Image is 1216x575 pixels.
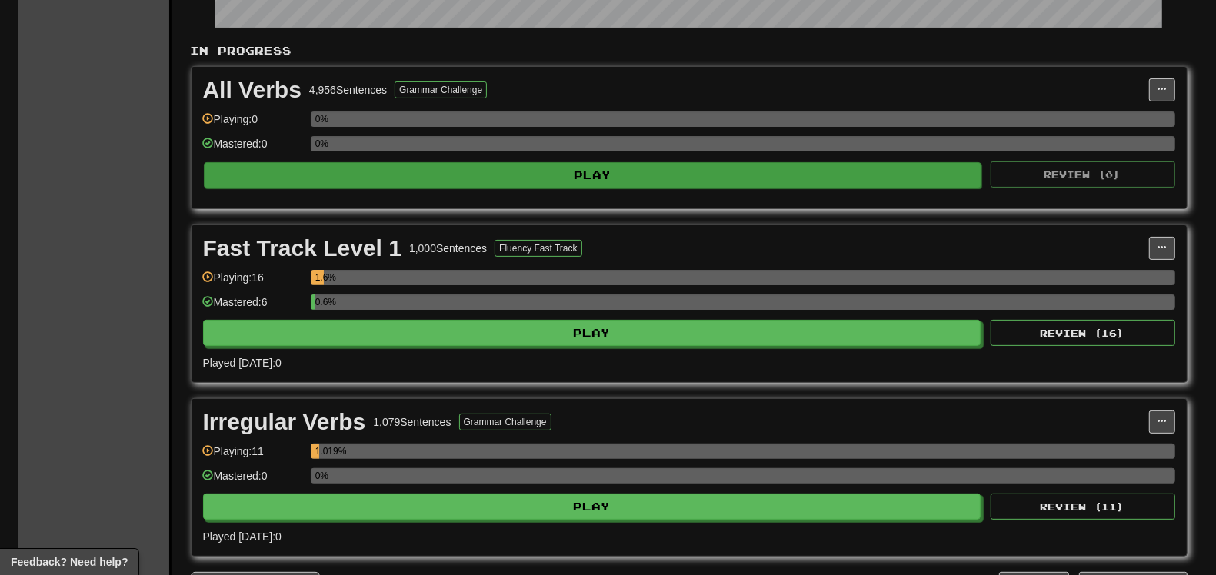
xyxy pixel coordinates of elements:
[203,237,402,260] div: Fast Track Level 1
[203,111,303,137] div: Playing: 0
[991,494,1175,520] button: Review (11)
[991,320,1175,346] button: Review (16)
[203,294,303,320] div: Mastered: 6
[459,414,551,430] button: Grammar Challenge
[373,414,451,430] div: 1,079 Sentences
[204,162,982,188] button: Play
[191,43,1188,58] p: In Progress
[395,81,487,98] button: Grammar Challenge
[203,136,303,161] div: Mastered: 0
[495,240,581,257] button: Fluency Fast Track
[203,444,303,469] div: Playing: 11
[203,357,282,369] span: Played [DATE]: 0
[315,444,319,459] div: 1.019%
[203,468,303,494] div: Mastered: 0
[203,494,981,520] button: Play
[409,241,487,256] div: 1,000 Sentences
[315,270,325,285] div: 1.6%
[203,530,282,543] span: Played [DATE]: 0
[203,78,302,101] div: All Verbs
[203,320,981,346] button: Play
[991,161,1175,188] button: Review (0)
[309,82,387,98] div: 4,956 Sentences
[203,410,366,434] div: Irregular Verbs
[203,270,303,295] div: Playing: 16
[11,554,128,570] span: Open feedback widget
